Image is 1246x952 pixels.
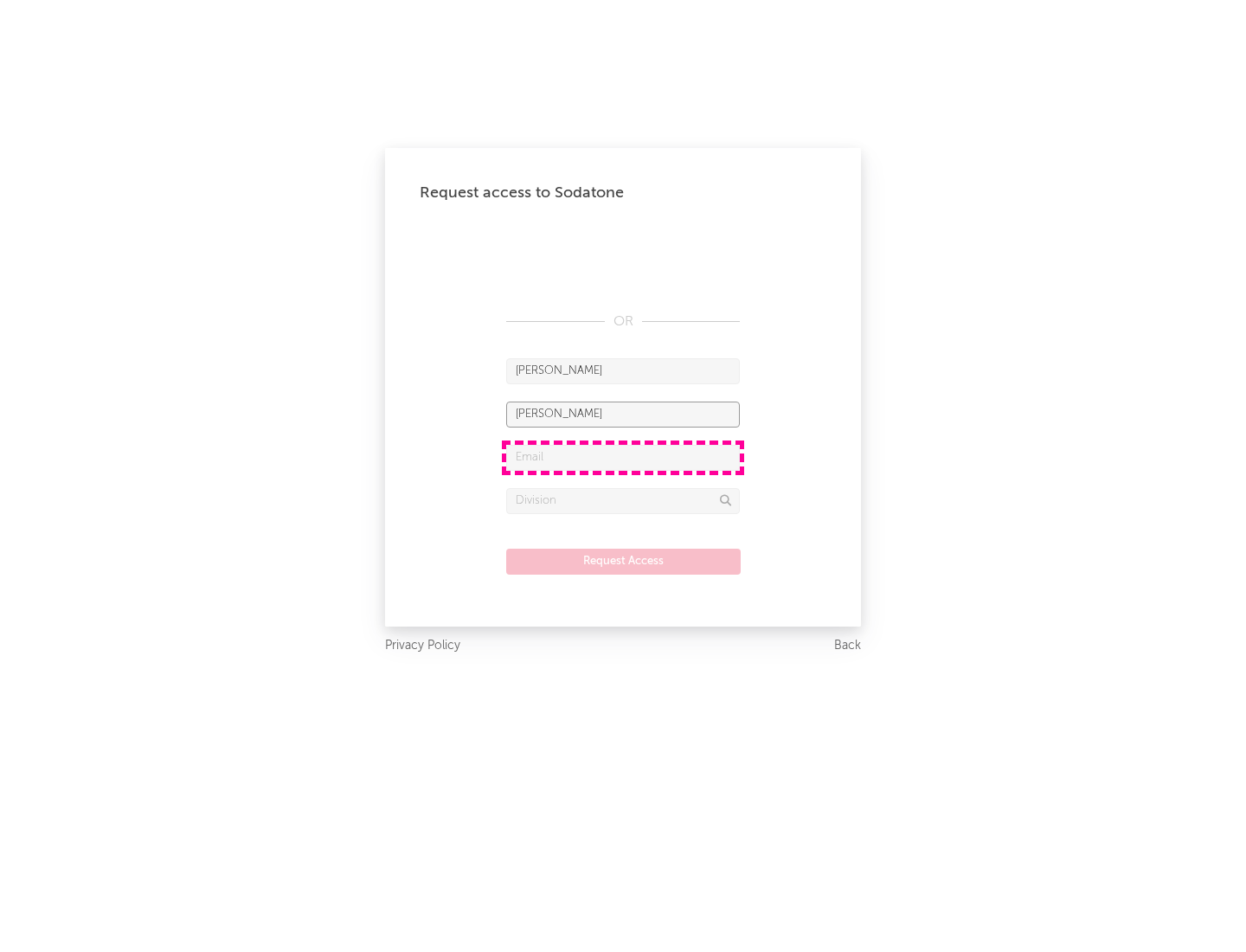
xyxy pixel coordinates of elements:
[506,445,740,471] input: Email
[834,635,861,657] a: Back
[385,635,460,657] a: Privacy Policy
[506,312,740,332] div: OR
[506,358,740,384] input: First Name
[506,488,740,514] input: Division
[506,549,741,575] button: Request Access
[506,402,740,428] input: Last Name
[420,183,826,203] div: Request access to Sodatone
